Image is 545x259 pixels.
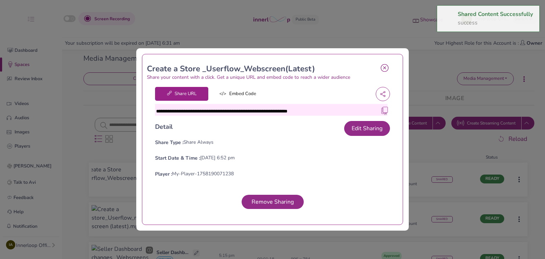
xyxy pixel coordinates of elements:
[242,195,304,209] button: Remove Sharing
[200,154,235,162] p: [DATE] 6:52 pm
[381,107,388,114] img: copy to clipboard
[219,90,226,98] span: </>
[155,139,183,146] div: Share Type :
[211,87,264,101] span: Embed Code
[249,198,297,206] span: Remove Sharing
[155,154,200,162] div: Start Date & Time :
[458,11,534,18] h4: Shared Content Successfully
[147,74,375,81] p: Share your content with a click. Get a unique URL and embed code to reach a wider audience
[155,170,172,178] div: Player :
[183,139,214,146] p: Share Always
[155,123,173,131] h5: Detail
[155,87,208,101] span: Share URL
[172,170,234,178] p: My-Player-1758190071238
[344,121,390,136] button: Edit Sharing
[458,20,534,26] div: success
[147,64,375,74] h2: Create a Store _Userflow_Webscreen(Latest)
